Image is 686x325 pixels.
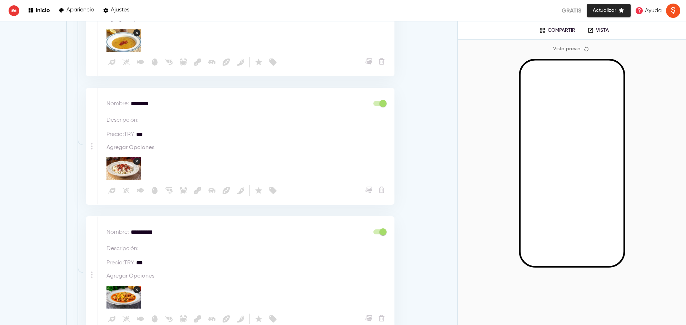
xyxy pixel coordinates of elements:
img: Category Item Image [106,286,141,309]
a: Ayuda [633,4,664,17]
a: Inicio [28,6,50,15]
p: Compartir [548,27,575,34]
a: Apariencia [59,6,94,15]
a: Ajustes [103,6,129,15]
p: Nombre : [106,228,129,237]
svg: Destacado [254,186,263,195]
svg: Destacado [254,58,263,66]
button: Compartir [534,25,580,36]
img: Category Item Image [106,157,141,180]
p: Ayuda [645,6,662,15]
p: Apariencia [66,7,94,14]
span: Agregar Opciones [106,273,154,280]
span: Actualizar [593,6,625,15]
p: Precio : TRY [106,130,134,139]
p: Descripción : [106,244,139,253]
p: Precio : TRY [106,259,134,267]
p: Ajustes [111,7,129,14]
p: Nombre : [106,100,129,108]
button: Eliminar [377,57,386,66]
svg: En Venta [269,315,277,323]
p: Inicio [36,7,50,14]
button: Subir Imagen del Menú [364,57,373,66]
svg: En Venta [269,186,277,195]
p: Vista [596,27,609,34]
p: Descripción : [106,116,139,125]
iframe: Mobile Preview [521,61,623,266]
img: ACg8ocIMymefnT7P_TacS5eahT7WMoc3kdLarsw6hEr9E3Owq4hncQ=s96-c [666,4,680,18]
span: Agregar Opciones [106,144,154,151]
svg: Destacado [254,315,263,323]
a: Vista [582,25,614,36]
img: Category Item Image [106,29,141,52]
p: Gratis [562,6,581,15]
button: Subir Imagen del Menú [364,314,373,323]
button: Actualizar [587,4,631,17]
button: Eliminar [377,185,386,194]
svg: En Venta [269,58,277,66]
button: Subir Imagen del Menú [364,185,373,194]
button: Eliminar [377,314,386,323]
